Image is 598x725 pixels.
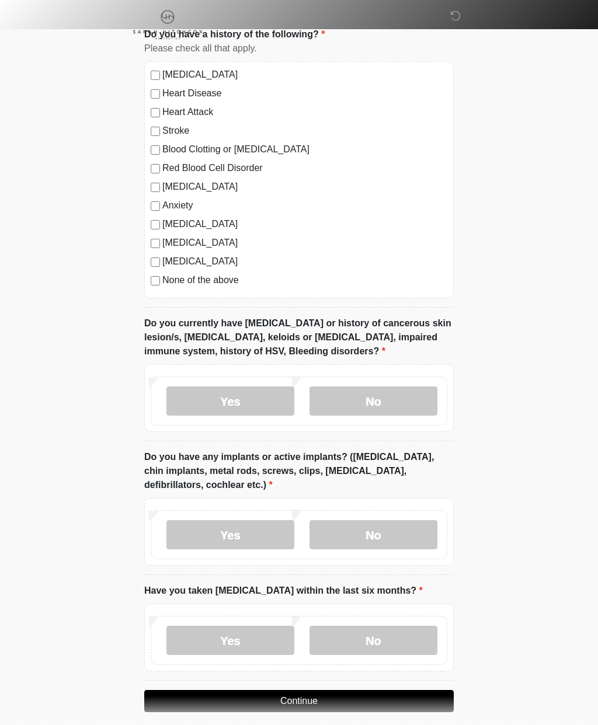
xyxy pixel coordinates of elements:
[162,86,447,100] label: Heart Disease
[162,273,447,287] label: None of the above
[162,142,447,156] label: Blood Clotting or [MEDICAL_DATA]
[162,198,447,212] label: Anxiety
[310,520,437,549] label: No
[151,71,160,80] input: [MEDICAL_DATA]
[144,690,454,712] button: Continue
[310,626,437,655] label: No
[166,626,294,655] label: Yes
[151,145,160,155] input: Blood Clotting or [MEDICAL_DATA]
[166,520,294,549] label: Yes
[162,124,447,138] label: Stroke
[151,89,160,99] input: Heart Disease
[151,164,160,173] input: Red Blood Cell Disorder
[151,108,160,117] input: Heart Attack
[162,255,447,269] label: [MEDICAL_DATA]
[151,127,160,136] input: Stroke
[162,68,447,82] label: [MEDICAL_DATA]
[144,41,454,55] div: Please check all that apply.
[162,217,447,231] label: [MEDICAL_DATA]
[162,236,447,250] label: [MEDICAL_DATA]
[151,201,160,211] input: Anxiety
[151,183,160,192] input: [MEDICAL_DATA]
[151,276,160,285] input: None of the above
[151,239,160,248] input: [MEDICAL_DATA]
[144,316,454,358] label: Do you currently have [MEDICAL_DATA] or history of cancerous skin lesion/s, [MEDICAL_DATA], keloi...
[166,386,294,416] label: Yes
[144,450,454,492] label: Do you have any implants or active implants? ([MEDICAL_DATA], chin implants, metal rods, screws, ...
[151,220,160,229] input: [MEDICAL_DATA]
[162,180,447,194] label: [MEDICAL_DATA]
[162,161,447,175] label: Red Blood Cell Disorder
[133,9,203,40] img: Sarah Hitchcox Aesthetics Logo
[144,584,423,598] label: Have you taken [MEDICAL_DATA] within the last six months?
[151,257,160,267] input: [MEDICAL_DATA]
[162,105,447,119] label: Heart Attack
[310,386,437,416] label: No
